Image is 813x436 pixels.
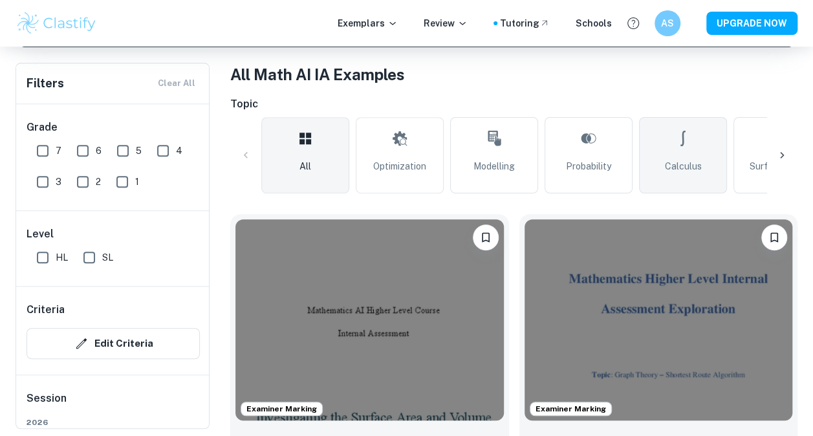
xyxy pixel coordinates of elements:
[500,16,550,30] a: Tutoring
[56,144,61,158] span: 7
[665,159,702,173] span: Calculus
[230,63,797,86] h1: All Math AI IA Examples
[135,175,139,189] span: 1
[566,159,611,173] span: Probability
[56,175,61,189] span: 3
[136,144,142,158] span: 5
[660,16,675,30] h6: AS
[424,16,468,30] p: Review
[750,159,806,173] span: Surface Area
[27,328,200,359] button: Edit Criteria
[176,144,182,158] span: 4
[655,10,680,36] button: AS
[96,144,102,158] span: 6
[102,250,113,265] span: SL
[299,159,311,173] span: All
[338,16,398,30] p: Exemplars
[235,219,504,420] img: Math AI IA example thumbnail: Investigating the Surface Area and Volum
[27,417,200,428] span: 2026
[27,120,200,135] h6: Grade
[373,159,426,173] span: Optimization
[27,391,200,417] h6: Session
[576,16,612,30] a: Schools
[473,224,499,250] button: Bookmark
[525,219,793,420] img: Math AI IA example thumbnail: What are the mathematical foundations of
[27,302,65,318] h6: Criteria
[16,10,98,36] img: Clastify logo
[706,12,797,35] button: UPGRADE NOW
[96,175,101,189] span: 2
[241,403,322,415] span: Examiner Marking
[530,403,611,415] span: Examiner Marking
[622,12,644,34] button: Help and Feedback
[27,226,200,242] h6: Level
[761,224,787,250] button: Bookmark
[56,250,68,265] span: HL
[230,96,797,112] h6: Topic
[473,159,515,173] span: Modelling
[27,74,64,93] h6: Filters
